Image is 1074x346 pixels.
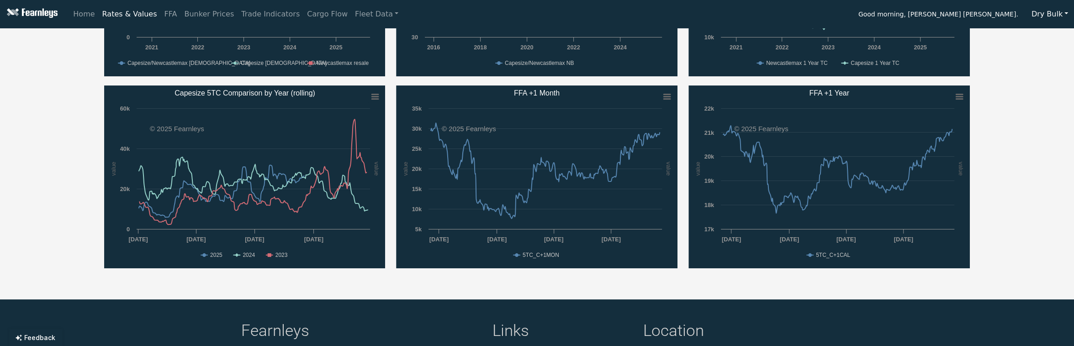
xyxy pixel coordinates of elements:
[442,125,496,133] text: © 2025 Fearnleys
[415,226,422,233] text: 5k
[150,125,204,133] text: © 2025 Fearnleys
[567,44,580,51] text: 2022
[243,252,255,258] text: 2024
[186,236,206,243] text: [DATE]
[127,60,250,66] text: Capesize/Newcastlemax [DEMOGRAPHIC_DATA]
[241,60,327,66] text: Capesize [DEMOGRAPHIC_DATA]
[427,44,440,51] text: 2016
[1026,5,1074,23] button: Dry Bulk
[110,162,116,176] text: value
[412,125,422,132] text: 30k
[120,186,130,192] text: 20k
[492,321,632,343] h4: Links
[487,236,507,243] text: [DATE]
[120,145,130,152] text: 40k
[128,236,148,243] text: [DATE]
[412,105,422,112] text: 35k
[851,60,899,66] text: Capesize 1 Year TC
[514,89,560,97] text: FFA +1 Month
[402,162,409,176] text: value
[429,236,449,243] text: [DATE]
[474,44,487,51] text: 2018
[412,165,422,172] text: 20k
[126,34,129,41] text: 0
[704,202,714,208] text: 18k
[304,236,323,243] text: [DATE]
[5,8,58,20] img: Fearnleys Logo
[958,162,964,176] text: value
[809,89,850,97] text: FFA +1 Year
[665,162,672,176] text: value
[704,129,714,136] text: 21k
[694,162,701,176] text: value
[816,252,850,258] text: 5TC_C+1CAL
[614,44,627,51] text: 2024
[412,34,418,41] text: 30
[914,44,927,51] text: 2025
[412,186,422,192] text: 15k
[836,236,856,243] text: [DATE]
[104,85,386,268] svg: Capesize 5TC Comparison by Year (rolling)
[780,236,799,243] text: [DATE]
[69,5,98,23] a: Home
[643,321,833,343] h4: Location
[704,226,714,233] text: 17k
[523,252,559,258] text: 5TC_C+1MON
[180,5,238,23] a: Bunker Prices
[396,85,677,268] svg: FFA +1 Month
[704,153,714,160] text: 20k
[722,236,741,243] text: [DATE]
[237,44,250,51] text: 2023
[316,60,368,66] text: Newcastlemax resale
[894,236,913,243] text: [DATE]
[120,105,130,112] text: 60k
[412,145,422,152] text: 25k
[521,44,534,51] text: 2020
[99,5,161,23] a: Rates & Values
[544,236,563,243] text: [DATE]
[704,105,714,112] text: 22k
[373,162,380,176] text: value
[730,44,742,51] text: 2021
[688,85,970,268] svg: FFA +1 Year
[283,44,296,51] text: 2024
[412,206,422,213] text: 10k
[303,5,351,23] a: Cargo Flow
[329,44,342,51] text: 2025
[245,236,264,243] text: [DATE]
[241,321,481,343] h4: Fearnleys
[858,7,1018,23] span: Good morning, [PERSON_NAME] [PERSON_NAME].
[766,60,828,66] text: Newcastlemax 1 Year TC
[704,177,714,184] text: 19k
[602,236,621,243] text: [DATE]
[734,125,788,133] text: © 2025 Fearnleys
[210,252,222,258] text: 2025
[776,44,788,51] text: 2022
[505,60,574,66] text: Capesize/Newcastlemax NB
[704,34,714,41] text: 10k
[275,252,287,258] text: 2023
[868,44,881,51] text: 2024
[175,89,315,97] text: Capesize 5TC Comparison by Year (rolling)
[191,44,204,51] text: 2022
[238,5,303,23] a: Trade Indicators
[145,44,158,51] text: 2021
[822,44,835,51] text: 2023
[126,226,129,233] text: 0
[351,5,402,23] a: Fleet Data
[161,5,181,23] a: FFA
